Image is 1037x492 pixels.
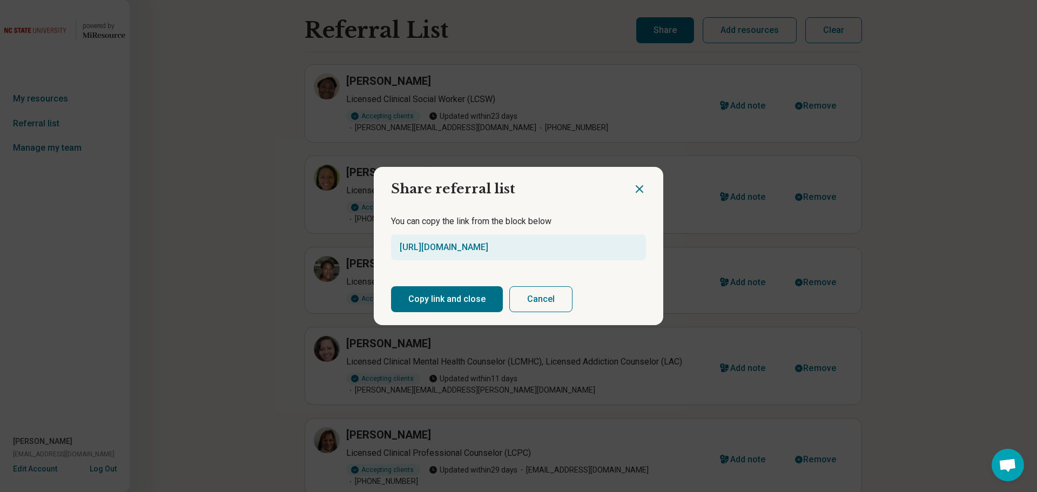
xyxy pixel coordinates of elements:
[509,286,573,312] button: Cancel
[391,215,646,228] p: You can copy the link from the block below
[374,167,633,203] h2: Share referral list
[400,242,488,252] a: [URL][DOMAIN_NAME]
[633,183,646,196] button: Close dialog
[391,286,503,312] button: Copy link and close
